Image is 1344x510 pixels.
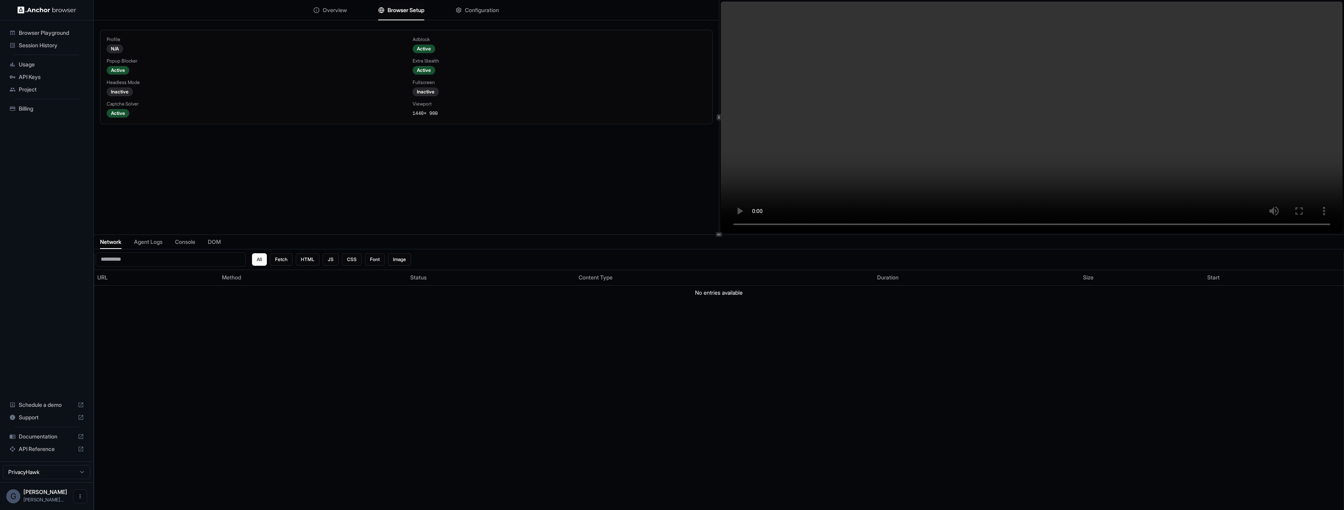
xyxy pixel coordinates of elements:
div: Schedule a demo [6,399,87,411]
span: 1440 × 900 [413,111,438,116]
td: No entries available [94,285,1344,300]
div: Captcha Solver [107,101,400,107]
div: URL [97,274,216,281]
div: Content Type [579,274,871,281]
span: Console [175,238,195,246]
span: Schedule a demo [19,401,75,409]
div: Inactive [413,88,439,96]
span: Support [19,413,75,421]
div: Billing [6,102,87,115]
div: Fullscreen [413,79,706,86]
span: Configuration [465,6,499,14]
button: Font [365,253,385,266]
div: Profile [107,36,400,43]
span: Documentation [19,433,75,440]
div: Support [6,411,87,424]
button: HTML [296,253,320,266]
span: geraldo@privacyhawk.com [23,497,64,503]
div: Duration [877,274,1077,281]
span: Usage [19,61,84,68]
div: Popup Blocker [107,58,400,64]
button: JS [323,253,339,266]
div: Active [413,45,435,53]
div: Active [413,66,435,75]
div: Usage [6,58,87,71]
span: Geraldo Salazar [23,489,67,495]
div: Adblock [413,36,706,43]
div: API Keys [6,71,87,83]
button: Fetch [270,253,293,266]
div: Browser Playground [6,27,87,39]
button: All [252,253,267,266]
span: Billing [19,105,84,113]
span: DOM [208,238,221,246]
span: Session History [19,41,84,49]
span: API Reference [19,445,75,453]
span: Overview [323,6,347,14]
div: N/A [107,45,123,53]
div: Session History [6,39,87,52]
span: Agent Logs [134,238,163,246]
button: CSS [342,253,362,266]
span: Browser Setup [388,6,424,14]
div: Headless Mode [107,79,400,86]
div: Project [6,83,87,96]
div: API Reference [6,443,87,455]
div: Extra Stealth [413,58,706,64]
span: Network [100,238,122,246]
div: Active [107,109,129,118]
span: Project [19,86,84,93]
button: Image [388,253,411,266]
img: Anchor Logo [18,6,76,14]
div: Active [107,66,129,75]
span: API Keys [19,73,84,81]
div: Documentation [6,430,87,443]
div: Size [1083,274,1201,281]
div: Status [410,274,572,281]
div: Method [222,274,404,281]
button: Open menu [73,489,87,503]
span: Browser Playground [19,29,84,37]
div: G [6,489,20,503]
div: Inactive [107,88,133,96]
div: Start [1207,274,1340,281]
div: Viewport [413,101,706,107]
